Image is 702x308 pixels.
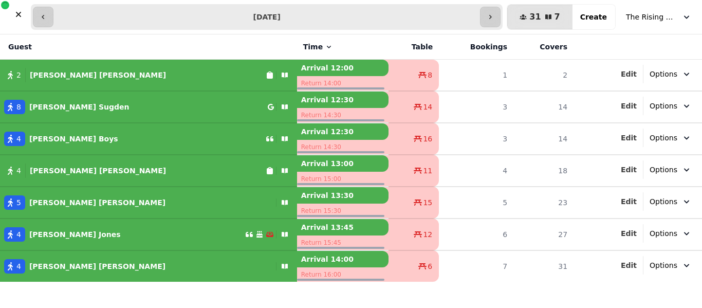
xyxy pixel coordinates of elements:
[643,160,698,179] button: Options
[643,224,698,243] button: Options
[303,42,333,52] button: Time
[297,92,389,108] p: Arrival 12:30
[513,91,574,123] td: 14
[439,155,513,187] td: 4
[621,70,637,78] span: Edit
[16,70,21,80] span: 2
[30,166,166,176] p: [PERSON_NAME] [PERSON_NAME]
[29,134,118,144] p: [PERSON_NAME] Boys
[513,219,574,250] td: 27
[428,261,432,271] span: 6
[423,166,432,176] span: 11
[650,196,677,207] span: Options
[643,192,698,211] button: Options
[16,166,21,176] span: 4
[29,261,165,271] p: [PERSON_NAME] [PERSON_NAME]
[513,34,574,60] th: Covers
[439,34,513,60] th: Bookings
[439,250,513,282] td: 7
[643,129,698,147] button: Options
[297,76,389,90] p: Return 14:00
[423,229,432,240] span: 12
[643,65,698,83] button: Options
[580,13,607,21] span: Create
[621,102,637,110] span: Edit
[626,12,677,22] span: The Rising Sun
[439,60,513,92] td: 1
[297,108,389,122] p: Return 14:30
[621,228,637,239] button: Edit
[513,123,574,155] td: 14
[650,260,677,270] span: Options
[621,198,637,205] span: Edit
[643,256,698,275] button: Options
[621,166,637,173] span: Edit
[621,133,637,143] button: Edit
[16,197,21,208] span: 5
[621,165,637,175] button: Edit
[621,101,637,111] button: Edit
[650,133,677,143] span: Options
[650,165,677,175] span: Options
[439,91,513,123] td: 3
[650,69,677,79] span: Options
[297,187,389,204] p: Arrival 13:30
[621,134,637,141] span: Edit
[621,69,637,79] button: Edit
[621,196,637,207] button: Edit
[423,134,432,144] span: 16
[297,235,389,250] p: Return 15:45
[620,8,698,26] button: The Rising Sun
[29,229,121,240] p: [PERSON_NAME] Jones
[16,102,21,112] span: 8
[621,230,637,237] span: Edit
[555,13,560,21] span: 7
[529,13,541,21] span: 31
[423,102,432,112] span: 14
[16,261,21,271] span: 4
[513,187,574,219] td: 23
[297,204,389,218] p: Return 15:30
[439,219,513,250] td: 6
[297,219,389,235] p: Arrival 13:45
[621,260,637,270] button: Edit
[297,123,389,140] p: Arrival 12:30
[16,134,21,144] span: 4
[297,140,389,154] p: Return 14:30
[30,70,166,80] p: [PERSON_NAME] [PERSON_NAME]
[297,60,389,76] p: Arrival 12:00
[513,155,574,187] td: 18
[621,262,637,269] span: Edit
[297,267,389,282] p: Return 16:00
[513,250,574,282] td: 31
[29,102,130,112] p: [PERSON_NAME] Sugden
[297,251,389,267] p: Arrival 14:00
[439,123,513,155] td: 3
[303,42,323,52] span: Time
[29,197,165,208] p: [PERSON_NAME] [PERSON_NAME]
[650,228,677,239] span: Options
[572,5,615,29] button: Create
[428,70,432,80] span: 8
[439,187,513,219] td: 5
[389,34,439,60] th: Table
[650,101,677,111] span: Options
[423,197,432,208] span: 15
[297,172,389,186] p: Return 15:00
[16,229,21,240] span: 4
[297,155,389,172] p: Arrival 13:00
[643,97,698,115] button: Options
[513,60,574,92] td: 2
[507,5,572,29] button: 317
